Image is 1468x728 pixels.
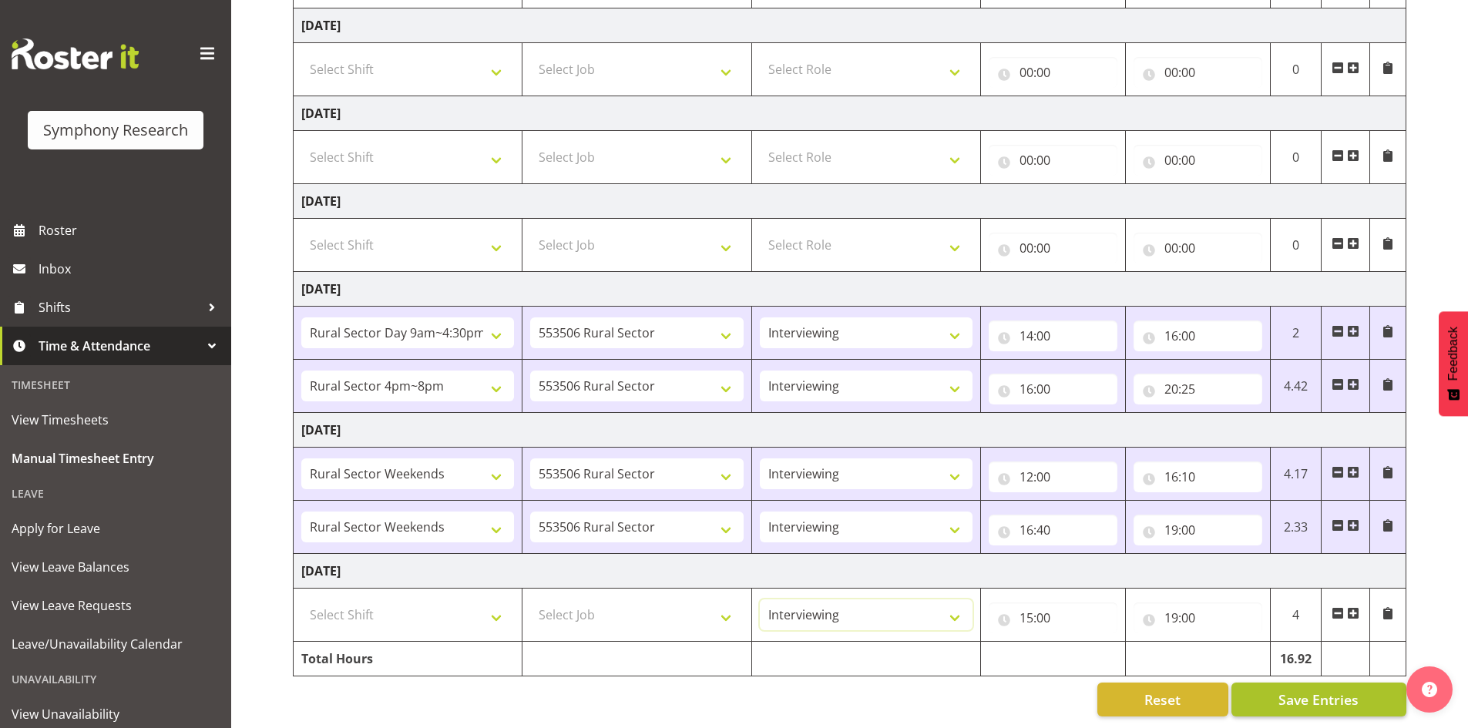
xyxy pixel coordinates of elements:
[1270,43,1322,96] td: 0
[4,369,227,401] div: Timesheet
[294,184,1406,219] td: [DATE]
[1134,461,1262,492] input: Click to select...
[1270,642,1322,676] td: 16.92
[1134,320,1262,351] input: Click to select...
[294,96,1406,131] td: [DATE]
[989,515,1117,545] input: Click to select...
[989,57,1117,88] input: Click to select...
[1134,515,1262,545] input: Click to select...
[1446,327,1460,381] span: Feedback
[39,257,223,280] span: Inbox
[12,555,220,579] span: View Leave Balances
[1270,307,1322,360] td: 2
[12,447,220,470] span: Manual Timesheet Entry
[1439,311,1468,416] button: Feedback - Show survey
[1270,589,1322,642] td: 4
[989,374,1117,404] input: Click to select...
[12,594,220,617] span: View Leave Requests
[1231,683,1406,716] button: Save Entries
[1097,683,1228,716] button: Reset
[1134,145,1262,176] input: Click to select...
[294,8,1406,43] td: [DATE]
[989,320,1117,351] input: Click to select...
[12,39,139,69] img: Rosterit website logo
[1422,682,1437,697] img: help-xxl-2.png
[4,663,227,695] div: Unavailability
[989,461,1117,492] input: Click to select...
[1270,131,1322,184] td: 0
[4,401,227,439] a: View Timesheets
[12,517,220,540] span: Apply for Leave
[294,272,1406,307] td: [DATE]
[39,296,200,319] span: Shifts
[1144,689,1181,710] span: Reset
[1278,689,1359,710] span: Save Entries
[1270,360,1322,413] td: 4.42
[4,509,227,548] a: Apply for Leave
[4,625,227,663] a: Leave/Unavailability Calendar
[39,219,223,242] span: Roster
[1134,374,1262,404] input: Click to select...
[12,703,220,726] span: View Unavailability
[4,439,227,478] a: Manual Timesheet Entry
[1134,57,1262,88] input: Click to select...
[4,586,227,625] a: View Leave Requests
[1270,219,1322,272] td: 0
[39,334,200,357] span: Time & Attendance
[1270,448,1322,501] td: 4.17
[4,548,227,586] a: View Leave Balances
[1270,501,1322,554] td: 2.33
[12,408,220,431] span: View Timesheets
[294,554,1406,589] td: [DATE]
[989,145,1117,176] input: Click to select...
[989,233,1117,263] input: Click to select...
[989,602,1117,633] input: Click to select...
[12,632,220,656] span: Leave/Unavailability Calendar
[294,642,522,676] td: Total Hours
[1134,233,1262,263] input: Click to select...
[1134,602,1262,633] input: Click to select...
[294,413,1406,448] td: [DATE]
[4,478,227,509] div: Leave
[43,119,188,142] div: Symphony Research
